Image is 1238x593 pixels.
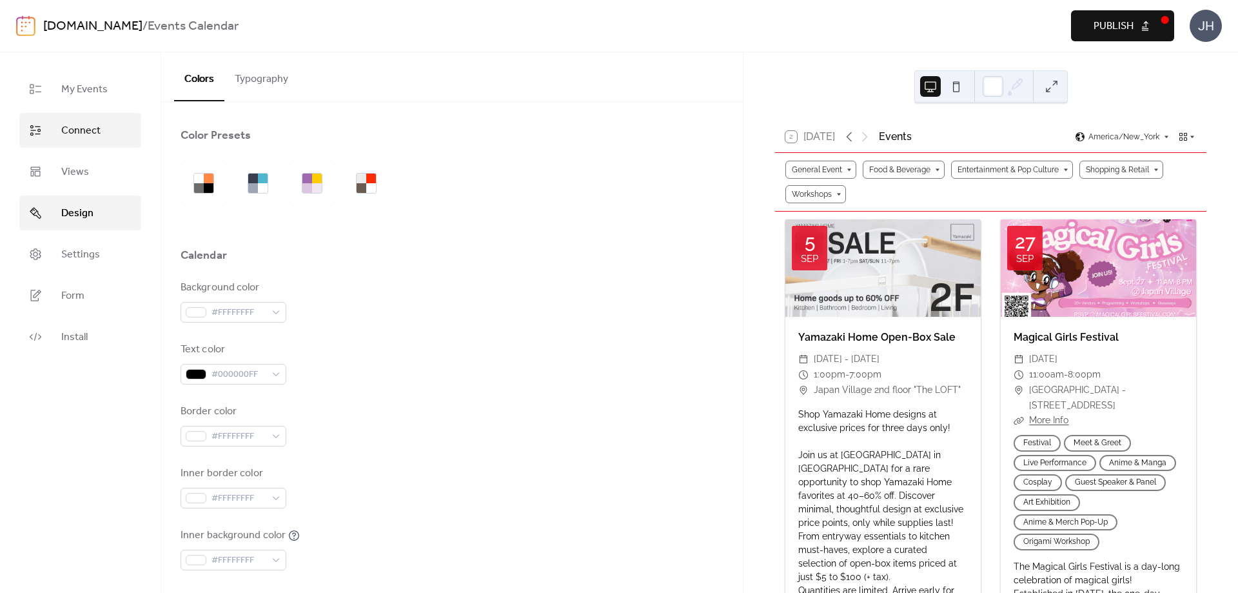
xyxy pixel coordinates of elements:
div: ​ [798,367,809,383]
div: Calendar [181,248,227,263]
div: Inner background color [181,528,286,543]
span: My Events [61,82,108,97]
span: - [1064,367,1068,383]
span: #FFFFFFFF [211,491,266,507]
span: #FFFFFFFF [211,553,266,568]
span: Settings [61,247,100,263]
span: [DATE] [1029,352,1057,367]
a: More Info [1029,415,1068,425]
span: 1:00pm [814,367,845,383]
div: ​ [798,383,809,398]
div: 5 [805,232,815,252]
span: [GEOGRAPHIC_DATA] - [STREET_ADDRESS] [1029,383,1183,414]
span: Connect [61,123,101,139]
div: ​ [1014,352,1024,367]
a: Settings [19,237,141,272]
a: My Events [19,72,141,106]
div: Border color [181,404,284,419]
a: Form [19,278,141,313]
b: / [142,14,148,39]
button: Typography [224,52,299,100]
div: Color Presets [181,128,251,143]
span: Design [61,206,93,221]
div: ​ [1014,367,1024,383]
a: Views [19,154,141,189]
div: 27 [1015,232,1036,252]
span: #FFFFFFFF [211,429,266,445]
div: Background color [181,280,284,296]
div: Sep [801,254,818,264]
span: Form [61,288,84,304]
button: Publish [1071,10,1174,41]
div: Inner border color [181,466,284,481]
div: JH [1190,10,1222,42]
div: ​ [1014,383,1024,398]
a: Connect [19,113,141,148]
span: Publish [1094,19,1134,34]
span: Install [61,330,88,345]
div: Events [879,129,912,145]
span: [DATE] - [DATE] [814,352,879,367]
a: Install [19,319,141,354]
span: Japan Village 2nd floor "The LOFT" [814,383,961,398]
div: Sep [1016,254,1034,264]
div: ​ [1014,413,1024,428]
div: Text color [181,342,284,357]
b: Events Calendar [148,14,239,39]
span: - [845,367,849,383]
span: #FFFFFFFF [211,305,266,321]
img: logo [16,15,35,36]
span: America/New_York [1088,133,1159,141]
span: 8:00pm [1068,367,1101,383]
span: 11:00am [1029,367,1064,383]
a: Design [19,196,141,230]
div: ​ [798,352,809,367]
a: [DOMAIN_NAME] [43,14,142,39]
span: Views [61,165,89,180]
span: #000000FF [211,367,266,383]
div: Yamazaki Home Open-Box Sale [785,330,981,345]
a: Magical Girls Festival [1014,331,1119,343]
span: 7:00pm [849,367,881,383]
button: Colors [174,52,224,101]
